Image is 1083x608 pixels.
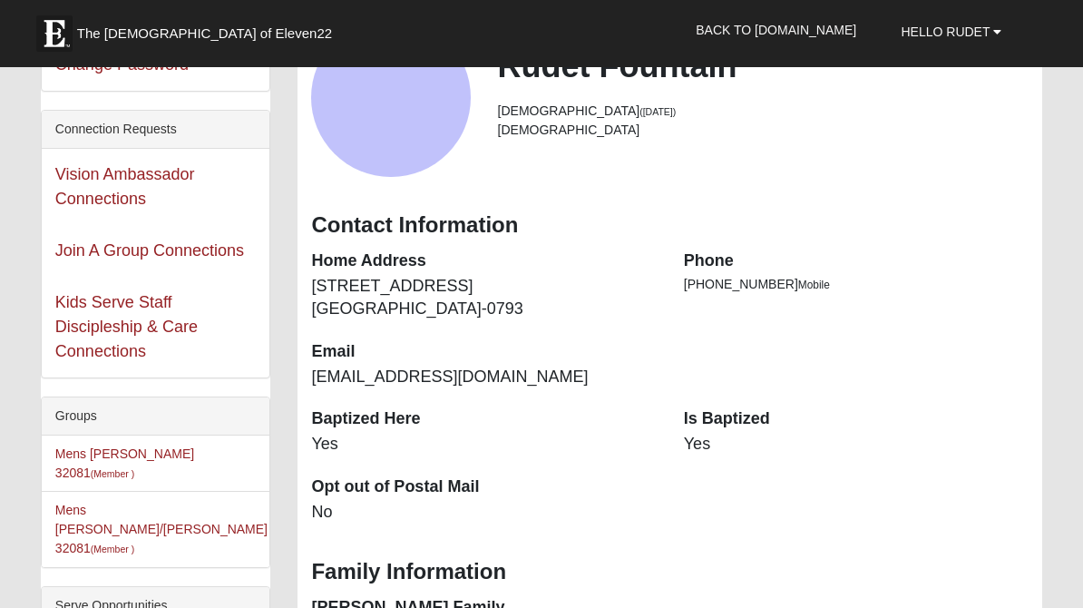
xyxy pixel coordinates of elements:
li: [DEMOGRAPHIC_DATA] [498,102,1029,121]
div: Connection Requests [42,111,270,149]
dd: [EMAIL_ADDRESS][DOMAIN_NAME] [311,366,656,389]
h3: Family Information [311,559,1029,585]
dd: [STREET_ADDRESS] [GEOGRAPHIC_DATA]-0793 [311,275,656,321]
a: Vision Ambassador Connections [55,165,195,208]
dt: Opt out of Postal Mail [311,476,656,499]
dd: Yes [684,433,1029,456]
a: Hello Rudet [887,9,1015,54]
dt: Is Baptized [684,407,1029,431]
dt: Email [311,340,656,364]
div: Groups [42,397,270,436]
dt: Phone [684,250,1029,273]
span: Mobile [798,279,830,291]
h3: Contact Information [311,212,1029,239]
small: (Member ) [91,544,134,554]
dd: Yes [311,433,656,456]
a: Join A Group Connections [55,241,244,260]
dt: Baptized Here [311,407,656,431]
dd: No [311,501,656,525]
a: Mens [PERSON_NAME]/[PERSON_NAME] 32081(Member ) [55,503,268,555]
span: Hello Rudet [901,25,990,39]
small: ([DATE]) [639,106,676,117]
a: The [DEMOGRAPHIC_DATA] of Eleven22 [27,6,390,52]
dt: Home Address [311,250,656,273]
a: Back to [DOMAIN_NAME] [682,7,870,53]
span: The [DEMOGRAPHIC_DATA] of Eleven22 [77,25,332,43]
a: Mens [PERSON_NAME] 32081(Member ) [55,446,194,480]
li: [PHONE_NUMBER] [684,275,1029,294]
small: (Member ) [91,468,134,479]
img: Eleven22 logo [36,15,73,52]
a: View Fullsize Photo [311,18,470,177]
li: [DEMOGRAPHIC_DATA] [498,121,1029,140]
a: Kids Serve Staff Discipleship & Care Connections [55,293,198,360]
